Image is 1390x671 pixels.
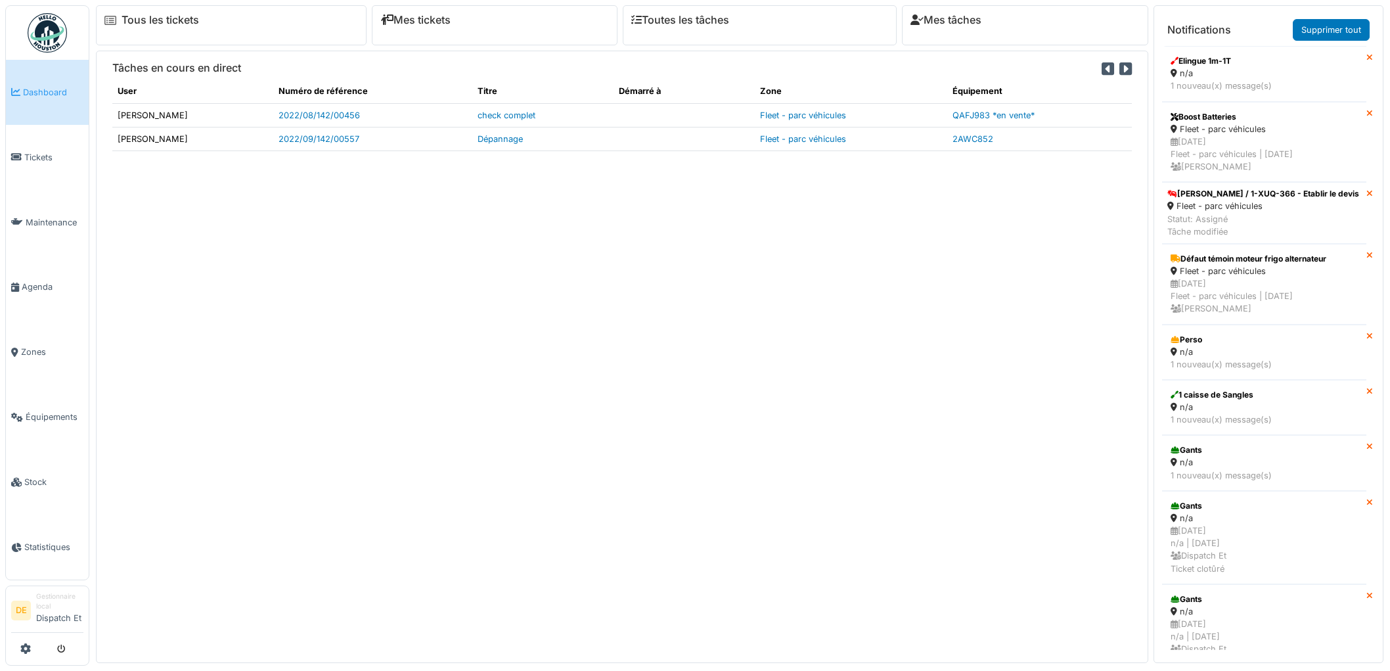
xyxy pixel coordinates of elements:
td: [PERSON_NAME] [112,127,273,150]
a: check complet [478,110,535,120]
div: n/a [1171,346,1358,358]
a: Équipements [6,384,89,450]
a: Défaut témoin moteur frigo alternateur Fleet - parc véhicules [DATE]Fleet - parc véhicules | [DAT... [1162,244,1366,325]
a: DE Gestionnaire localDispatch Et [11,591,83,633]
span: Stock [24,476,83,488]
div: n/a [1171,67,1358,80]
div: [DATE] n/a | [DATE] Dispatch Et Ticket clotûré [1171,524,1358,575]
a: Tickets [6,125,89,190]
h6: Tâches en cours en direct [112,62,241,74]
a: 1 caisse de Sangles n/a 1 nouveau(x) message(s) [1162,380,1366,435]
div: 1 nouveau(x) message(s) [1171,413,1358,426]
div: n/a [1171,401,1358,413]
div: 1 nouveau(x) message(s) [1171,469,1358,482]
div: Défaut témoin moteur frigo alternateur [1171,253,1358,265]
div: 1 caisse de Sangles [1171,389,1358,401]
div: Boost Batteries [1171,111,1358,123]
div: Elingue 1m-1T [1171,55,1358,67]
a: Fleet - parc véhicules [760,134,846,144]
li: DE [11,601,31,620]
div: Statut: Assigné Tâche modifiée [1167,213,1359,238]
div: Fleet - parc véhicules [1171,123,1358,135]
a: Tous les tickets [122,14,199,26]
a: Fleet - parc véhicules [760,110,846,120]
div: 1 nouveau(x) message(s) [1171,80,1358,92]
a: Boost Batteries Fleet - parc véhicules [DATE]Fleet - parc véhicules | [DATE] [PERSON_NAME] [1162,102,1366,183]
a: QAFJ983 *en vente* [953,110,1035,120]
th: Zone [755,80,947,103]
a: [PERSON_NAME] / 1-XUQ-366 - Etablir le devis Fleet - parc véhicules Statut: AssignéTâche modifiée [1162,182,1366,244]
h6: Notifications [1167,24,1231,36]
a: Perso n/a 1 nouveau(x) message(s) [1162,325,1366,380]
span: Statistiques [24,541,83,553]
span: Équipements [26,411,83,423]
a: Maintenance [6,190,89,255]
span: Agenda [22,281,83,293]
a: Statistiques [6,515,89,580]
a: Mes tickets [380,14,451,26]
a: Mes tâches [910,14,981,26]
img: Badge_color-CXgf-gQk.svg [28,13,67,53]
a: 2022/08/142/00456 [279,110,360,120]
th: Titre [472,80,614,103]
a: Dashboard [6,60,89,125]
a: Supprimer tout [1293,19,1370,41]
a: Agenda [6,255,89,320]
div: Gestionnaire local [36,591,83,612]
div: Fleet - parc véhicules [1167,200,1359,212]
div: [DATE] Fleet - parc véhicules | [DATE] [PERSON_NAME] [1171,277,1358,315]
a: Zones [6,320,89,385]
th: Numéro de référence [273,80,472,103]
div: [PERSON_NAME] / 1-XUQ-366 - Etablir le devis [1167,188,1359,200]
a: Dépannage [478,134,523,144]
li: Dispatch Et [36,591,83,630]
a: Elingue 1m-1T n/a 1 nouveau(x) message(s) [1162,46,1366,101]
th: Démarré à [614,80,755,103]
a: 2022/09/142/00557 [279,134,359,144]
span: Zones [21,346,83,358]
span: Tickets [24,151,83,164]
a: Toutes les tâches [631,14,729,26]
th: Équipement [947,80,1132,103]
div: n/a [1171,456,1358,469]
div: [DATE] n/a | [DATE] Dispatch Et Ticket en cours [1171,618,1358,668]
div: [DATE] Fleet - parc véhicules | [DATE] [PERSON_NAME] [1171,135,1358,174]
a: Gants n/a 1 nouveau(x) message(s) [1162,435,1366,490]
div: Gants [1171,500,1358,512]
div: Gants [1171,593,1358,605]
td: [PERSON_NAME] [112,103,273,127]
div: 1 nouveau(x) message(s) [1171,358,1358,371]
div: n/a [1171,605,1358,618]
div: Perso [1171,334,1358,346]
div: Gants [1171,444,1358,456]
span: Dashboard [23,86,83,99]
a: Gants n/a [DATE]n/a | [DATE] Dispatch EtTicket clotûré [1162,491,1366,584]
span: translation missing: fr.shared.user [118,86,137,96]
a: 2AWC852 [953,134,993,144]
span: Maintenance [26,216,83,229]
div: Fleet - parc véhicules [1171,265,1358,277]
a: Stock [6,450,89,515]
div: n/a [1171,512,1358,524]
